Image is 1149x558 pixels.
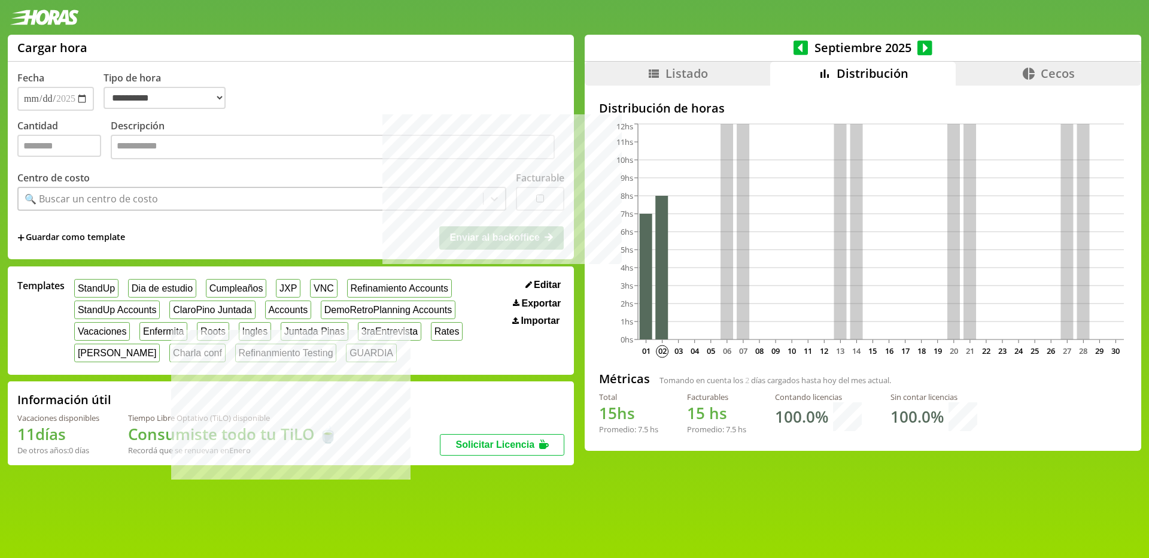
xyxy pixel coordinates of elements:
button: Charla conf [169,344,225,362]
tspan: 10hs [616,154,633,165]
button: Dia de estudio [128,279,196,298]
span: 2 [745,375,749,386]
h2: Distribución de horas [599,100,1127,116]
tspan: 5hs [621,244,633,255]
text: 29 [1095,345,1104,356]
text: 14 [852,345,861,356]
button: StandUp [74,279,118,298]
span: 7.5 [726,424,736,435]
span: + [17,231,25,244]
text: 10 [788,345,796,356]
text: 17 [901,345,909,356]
label: Centro de costo [17,171,90,184]
text: 26 [1047,345,1055,356]
div: Total [599,392,658,402]
div: Vacaciones disponibles [17,413,99,423]
button: Vacaciones [74,322,130,341]
span: Listado [665,65,708,81]
text: 06 [723,345,731,356]
label: Tipo de hora [104,71,235,111]
tspan: 7hs [621,208,633,219]
text: 11 [804,345,812,356]
text: 22 [982,345,990,356]
tspan: 9hs [621,172,633,183]
tspan: 2hs [621,298,633,309]
div: 🔍 Buscar un centro de costo [25,192,158,205]
label: Descripción [111,119,564,163]
span: Cecos [1041,65,1075,81]
input: Cantidad [17,135,101,157]
button: Ingles [239,322,271,341]
button: Juntada Pinas [281,322,348,341]
span: +Guardar como template [17,231,125,244]
button: Accounts [265,301,311,319]
button: Rates [431,322,463,341]
h1: hs [599,402,658,424]
text: 23 [998,345,1007,356]
h1: hs [687,402,746,424]
text: 27 [1063,345,1071,356]
tspan: 11hs [616,137,633,147]
text: 19 [934,345,942,356]
button: [PERSON_NAME] [74,344,160,362]
textarea: Descripción [111,135,555,160]
text: 15 [868,345,877,356]
button: Roots [197,322,229,341]
text: 02 [658,345,666,356]
text: 03 [674,345,683,356]
button: DemoRetroPlanning Accounts [321,301,455,319]
button: Refinanmiento Testing [235,344,337,362]
div: Promedio: hs [687,424,746,435]
span: Exportar [522,298,561,309]
button: JXP [276,279,300,298]
label: Fecha [17,71,44,84]
label: Cantidad [17,119,111,163]
h1: Cargar hora [17,40,87,56]
div: De otros años: 0 días [17,445,99,456]
button: GUARDIA [346,344,397,362]
div: Recordá que se renuevan en [128,445,338,456]
div: Facturables [687,392,746,402]
span: Solicitar Licencia [455,439,534,450]
span: Editar [534,280,561,290]
div: Sin contar licencias [890,392,977,402]
span: 7.5 [638,424,648,435]
div: Promedio: hs [599,424,658,435]
tspan: 3hs [621,280,633,291]
text: 25 [1031,345,1039,356]
tspan: 4hs [621,262,633,273]
text: 24 [1014,345,1023,356]
span: 15 [687,402,705,424]
button: Solicitar Licencia [440,434,564,456]
text: 01 [642,345,650,356]
button: Editar [522,279,565,291]
span: Tomando en cuenta los días cargados hasta hoy del mes actual. [659,375,891,386]
tspan: 6hs [621,226,633,237]
button: Exportar [509,298,564,310]
text: 09 [771,345,780,356]
text: 12 [820,345,828,356]
button: Enfermita [139,322,187,341]
div: Tiempo Libre Optativo (TiLO) disponible [128,413,338,423]
text: 07 [739,345,747,356]
label: Facturable [516,171,564,184]
h1: 100.0 % [775,406,828,427]
span: Septiembre 2025 [808,40,917,56]
button: ClaroPino Juntada [169,301,255,319]
select: Tipo de hora [104,87,226,109]
span: 15 [599,402,617,424]
text: 21 [966,345,974,356]
span: Importar [521,316,560,326]
span: Distribución [837,65,908,81]
h1: 100.0 % [890,406,944,427]
tspan: 1hs [621,316,633,327]
span: Templates [17,279,65,292]
h1: 11 días [17,423,99,445]
tspan: 8hs [621,190,633,201]
button: Cumpleaños [206,279,266,298]
text: 20 [950,345,958,356]
text: 05 [707,345,715,356]
text: 08 [755,345,764,356]
tspan: 12hs [616,121,633,132]
text: 16 [884,345,893,356]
